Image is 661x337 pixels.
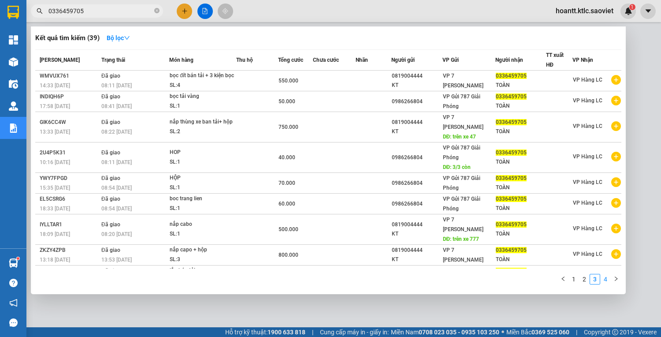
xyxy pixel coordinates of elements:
span: VP Hàng LC [573,97,602,104]
span: VP Gửi [442,57,459,63]
span: close-circle [154,8,160,13]
div: boc trang lien [170,194,236,204]
span: Trạng thái [101,57,125,63]
li: 2 [579,274,590,285]
div: 0986266804 [392,97,442,106]
a: 2 [579,274,589,284]
div: GIK6CC4W [40,118,99,127]
span: VP Gửi 787 Giải Phóng [443,196,480,212]
span: plus-circle [611,177,621,187]
h3: Kết quả tìm kiếm ( 39 ) [35,34,100,43]
span: VP Hàng LC [573,200,602,206]
span: VP 7 [PERSON_NAME] [443,268,483,284]
div: TOÀN [496,81,546,90]
img: logo-vxr [7,6,19,19]
div: nắp cabo [170,220,236,229]
span: Món hàng [169,57,193,63]
div: 0986266804 [392,179,442,188]
div: 2U4P5K31 [40,148,99,157]
span: 08:54 [DATE] [101,206,132,212]
img: warehouse-icon [9,79,18,89]
div: KT [392,255,442,264]
span: VP Gửi 787 Giải Phóng [443,175,480,191]
span: question-circle [9,279,18,287]
span: VP 7 [PERSON_NAME] [443,114,483,130]
div: bọc đít bán tải + 3 kiện bọc [170,71,236,81]
span: VP Hàng LC [573,123,602,129]
a: 1 [569,274,579,284]
div: lắp bán tải [170,266,236,276]
div: KT [392,127,442,136]
div: INDIQH6P [40,92,99,101]
div: nắp thùng xe ban tải+ hộp [170,117,236,127]
div: TOÀN [496,255,546,264]
span: 15:35 [DATE] [40,185,70,191]
span: 08:11 [DATE] [101,82,132,89]
span: VP 7 [PERSON_NAME] [443,217,483,232]
span: DĐ: 3/3 còn [443,164,471,170]
span: down [124,35,130,41]
sup: 1 [17,257,19,260]
span: 08:54 [DATE] [101,185,132,191]
span: 550.000 [279,78,298,84]
span: Đã giao [101,221,120,228]
span: right [613,276,619,281]
span: Đã giao [101,268,120,274]
span: 0336459705 [496,94,527,100]
span: 800.000 [279,252,298,258]
span: 13:53 [DATE] [101,257,132,263]
span: Đã giao [101,94,120,100]
div: TOÀN [496,229,546,239]
span: notification [9,299,18,307]
div: TOÀN [496,157,546,167]
span: VP 7 [PERSON_NAME] [443,247,483,263]
li: Next Page [611,274,621,285]
div: EL5CSRG6 [40,195,99,204]
li: Previous Page [558,274,568,285]
span: plus-circle [611,75,621,85]
span: 18:33 [DATE] [40,206,70,212]
div: 0986266804 [392,153,442,162]
div: YWY7FPGD [40,174,99,183]
span: 10:16 [DATE] [40,159,70,165]
div: 0819004444 [392,118,442,127]
button: right [611,274,621,285]
span: VP Hàng LC [573,251,602,257]
li: 3 [590,274,600,285]
span: VP Nhận [572,57,593,63]
div: 0819004444 [392,246,442,255]
div: TOÀN [496,101,546,111]
span: VP 7 [PERSON_NAME] [443,73,483,89]
span: VP Gửi 787 Giải Phóng [443,145,480,161]
div: TOÀN [496,183,546,192]
a: 4 [601,274,610,284]
span: Đã giao [101,119,120,125]
div: WMVUX761 [40,71,99,81]
div: TOÀN [496,127,546,136]
span: 750.000 [279,124,298,130]
span: search [37,8,43,14]
span: plus-circle [611,96,621,105]
span: 0336459705 [496,175,527,181]
span: Người gửi [391,57,415,63]
img: warehouse-icon [9,101,18,111]
span: plus-circle [611,121,621,131]
div: SL: 2 [170,127,236,137]
div: KT [392,229,442,239]
img: warehouse-icon [9,57,18,67]
span: Đã giao [101,247,120,253]
div: 0819004444 [392,220,442,229]
span: plus-circle [611,224,621,233]
div: SL: 1 [170,157,236,167]
div: 8CB7FWFH [40,266,99,276]
span: 18:09 [DATE] [40,231,70,237]
span: VP Hàng LC [573,154,602,160]
img: warehouse-icon [9,258,18,268]
li: 4 [600,274,611,285]
span: 0336459705 [496,150,527,156]
div: SL: 1 [170,229,236,239]
div: SL: 4 [170,81,236,90]
span: TT xuất HĐ [546,52,564,68]
div: 0819004444 [392,71,442,81]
